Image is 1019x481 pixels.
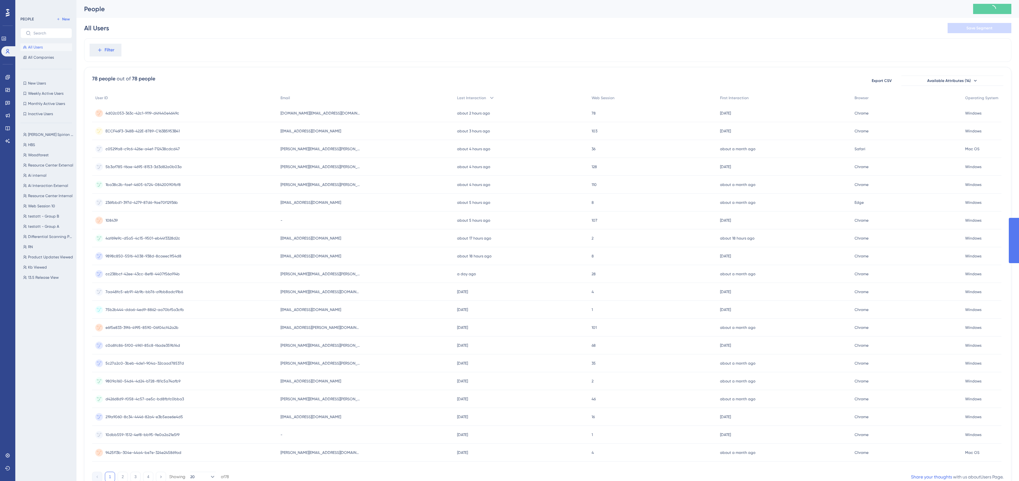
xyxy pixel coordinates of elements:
[106,343,180,348] span: c0a8fc86-5f00-4961-85c8-f6ade359b14d
[965,164,981,169] span: Windows
[20,17,34,22] div: PEOPLE
[20,223,76,230] button: testatt - Group A
[855,254,869,259] span: Chrome
[28,183,68,188] span: Ai Interaction External
[592,396,596,402] span: 46
[720,182,755,187] time: about a month ago
[457,290,468,294] time: [DATE]
[457,307,468,312] time: [DATE]
[965,271,981,277] span: Windows
[457,218,490,223] time: about 5 hours ago
[28,45,43,50] span: All Users
[20,90,72,97] button: Weekly Active Users
[28,224,59,229] span: testatt - Group A
[457,254,491,258] time: about 18 hours ago
[20,100,72,107] button: Monthly Active Users
[54,15,72,23] button: New
[965,182,981,187] span: Windows
[592,111,596,116] span: 78
[20,233,76,241] button: Differential Scanning Post
[457,433,468,437] time: [DATE]
[20,141,76,149] button: HBS
[190,474,195,479] span: 20
[280,271,360,277] span: [PERSON_NAME][EMAIL_ADDRESS][PERSON_NAME][DOMAIN_NAME]
[84,4,957,13] div: People
[106,414,183,419] span: 219a9060-8c34-4446-82a4-e3b5eae6e4d5
[28,132,73,137] span: [PERSON_NAME] Spirion User
[965,361,981,366] span: Windows
[106,432,179,437] span: 10dbb559-1512-4ef8-bb95-9e0a2a21e5f9
[948,23,1011,33] button: Save Segment
[106,325,178,330] span: e6f5e833-39f6-4995-8590-06f04cf42a2b
[457,415,468,419] time: [DATE]
[280,343,360,348] span: [PERSON_NAME][EMAIL_ADDRESS][PERSON_NAME][DOMAIN_NAME]
[592,361,596,366] span: 35
[965,289,981,294] span: Windows
[855,164,869,169] span: Chrome
[20,212,76,220] button: testatt - Group B
[965,343,981,348] span: Windows
[965,307,981,312] span: Windows
[592,95,615,100] span: Web Session
[457,272,476,276] time: a day ago
[965,95,998,100] span: Operating System
[280,450,360,455] span: [PERSON_NAME][EMAIL_ADDRESS][DOMAIN_NAME]
[855,271,869,277] span: Chrome
[720,379,755,383] time: about a month ago
[20,192,76,200] button: Resource Center Internal
[592,218,597,223] span: 107
[280,254,341,259] span: [EMAIL_ADDRESS][DOMAIN_NAME]
[965,111,981,116] span: Windows
[280,289,360,294] span: [PERSON_NAME][EMAIL_ADDRESS][DOMAIN_NAME]
[965,432,981,437] span: Windows
[457,182,490,187] time: about 4 hours ago
[720,95,749,100] span: First Interaction
[965,254,981,259] span: Windows
[720,361,755,366] time: about a month ago
[592,379,593,384] span: 2
[62,17,70,22] span: New
[855,129,869,134] span: Chrome
[20,263,76,271] button: Kb Viewed
[592,236,593,241] span: 2
[20,151,76,159] button: Woodforest
[855,396,869,402] span: Chrome
[720,147,755,151] time: about a month ago
[965,146,979,152] span: Mac OS
[20,182,76,189] button: Ai Interaction External
[106,146,180,152] span: c0529fa8-c9c6-426e-a4ef-712438cdcd47
[33,31,67,35] input: Search
[720,236,754,241] time: about 18 hours ago
[20,161,76,169] button: Resource Center External
[592,164,597,169] span: 128
[280,182,360,187] span: [PERSON_NAME][EMAIL_ADDRESS][PERSON_NAME][DOMAIN_NAME]
[592,289,594,294] span: 4
[720,290,731,294] time: [DATE]
[720,307,731,312] time: [DATE]
[280,379,341,384] span: [EMAIL_ADDRESS][DOMAIN_NAME]
[457,111,490,115] time: about 2 hours ago
[855,146,865,152] span: Safari
[855,343,869,348] span: Chrome
[169,474,185,480] div: Showing
[106,379,180,384] span: 9809a160-54d4-4d24-b728-f81c5a74afb9
[457,343,468,348] time: [DATE]
[872,78,892,83] span: Export CSV
[592,254,594,259] span: 8
[84,24,109,33] div: All Users
[457,236,491,241] time: about 17 hours ago
[280,325,360,330] span: [EMAIL_ADDRESS][PERSON_NAME][DOMAIN_NAME]
[20,110,72,118] button: Inactive Users
[855,414,869,419] span: Chrome
[106,218,118,223] span: 108439
[117,75,131,83] div: out of
[106,129,180,134] span: ECCF46F3-348B-422E-8789-C163B5953B41
[720,272,755,276] time: about a month ago
[106,200,178,205] span: 236fbbd1-397d-4279-87d6-9ae70f12936b
[106,289,183,294] span: 7aa48fc5-eb91-4b9b-bb76-a9bb8adc91b6
[28,244,33,249] span: RN
[20,54,72,61] button: All Companies
[720,325,755,330] time: about a month ago
[280,164,360,169] span: [PERSON_NAME][EMAIL_ADDRESS][PERSON_NAME][DOMAIN_NAME]
[28,214,59,219] span: testatt - Group B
